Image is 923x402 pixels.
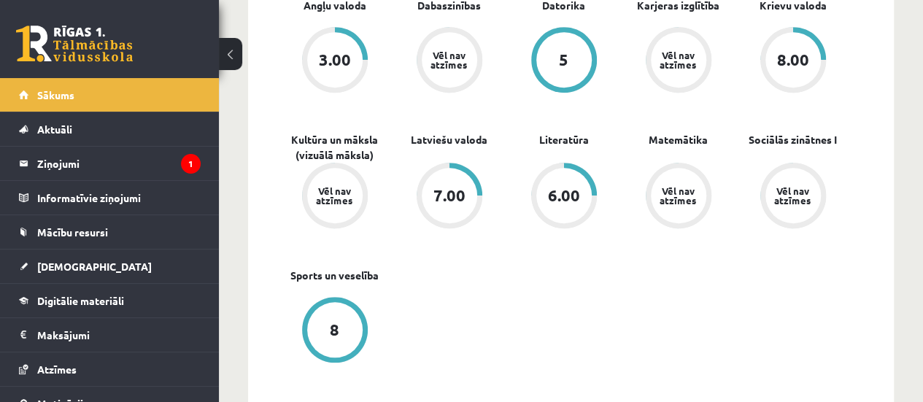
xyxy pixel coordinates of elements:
legend: Maksājumi [37,318,201,352]
div: 6.00 [548,188,580,204]
a: Latviešu valoda [411,132,487,147]
a: Mācību resursi [19,215,201,249]
a: Sports un veselība [290,268,379,283]
a: [DEMOGRAPHIC_DATA] [19,250,201,283]
div: 7.00 [433,188,466,204]
span: Atzīmes [37,363,77,376]
legend: Informatīvie ziņojumi [37,181,201,214]
div: 8.00 [777,52,809,68]
a: Rīgas 1. Tālmācības vidusskola [16,26,133,62]
div: Vēl nav atzīmes [314,186,355,205]
a: Literatūra [539,132,589,147]
span: Digitālie materiāli [37,294,124,307]
a: 8.00 [735,27,850,96]
a: Atzīmes [19,352,201,386]
div: Vēl nav atzīmes [658,186,699,205]
a: Ziņojumi1 [19,147,201,180]
a: 8 [277,297,392,366]
a: Informatīvie ziņojumi [19,181,201,214]
a: Vēl nav atzīmes [277,163,392,231]
div: Vēl nav atzīmes [429,50,470,69]
div: Vēl nav atzīmes [773,186,814,205]
legend: Ziņojumi [37,147,201,180]
span: Mācību resursi [37,225,108,239]
a: Aktuāli [19,112,201,146]
div: 5 [559,52,568,68]
a: Kultūra un māksla (vizuālā māksla) [277,132,392,163]
a: Vēl nav atzīmes [621,163,735,231]
a: Digitālie materiāli [19,284,201,317]
a: 6.00 [506,163,621,231]
a: Sociālās zinātnes I [749,132,837,147]
a: 3.00 [277,27,392,96]
span: Aktuāli [37,123,72,136]
a: Maksājumi [19,318,201,352]
a: Sākums [19,78,201,112]
a: Vēl nav atzīmes [392,27,506,96]
a: 5 [506,27,621,96]
a: 7.00 [392,163,506,231]
a: Vēl nav atzīmes [735,163,850,231]
div: 3.00 [319,52,351,68]
span: [DEMOGRAPHIC_DATA] [37,260,152,273]
a: Vēl nav atzīmes [621,27,735,96]
span: Sākums [37,88,74,101]
div: 8 [330,322,339,338]
i: 1 [181,154,201,174]
div: Vēl nav atzīmes [658,50,699,69]
a: Matemātika [649,132,708,147]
